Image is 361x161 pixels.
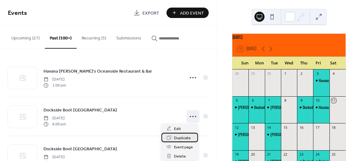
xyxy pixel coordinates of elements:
[174,144,193,151] span: Event page
[234,98,239,103] div: 5
[6,26,45,48] button: Upcoming (27)
[111,26,146,48] button: Submissions
[77,26,111,48] button: Recurring (5)
[267,125,271,130] div: 14
[8,7,27,19] span: Events
[331,71,336,76] div: 4
[315,98,320,103] div: 10
[248,105,265,110] div: Dockside Boot Key Harbor
[45,26,77,49] button: Past (100+)
[44,82,66,88] span: 1:00 pm
[315,125,320,130] div: 17
[234,125,239,130] div: 12
[267,57,282,69] div: Tue
[299,98,304,103] div: 9
[299,71,304,76] div: 2
[271,105,333,110] div: [PERSON_NAME]/Jibsea Cowboys @ Dockside
[129,8,164,18] a: Export
[252,57,267,69] div: Mon
[143,10,159,16] span: Export
[283,152,288,157] div: 22
[282,57,296,69] div: Wed
[283,98,288,103] div: 8
[296,57,311,69] div: Thu
[283,71,288,76] div: 1
[232,132,248,137] div: Mark and Jim w/ Dockside Jam Band
[250,152,255,157] div: 20
[311,57,326,69] div: Fri
[238,132,321,137] div: [PERSON_NAME] and [PERSON_NAME] w/ Dockside Jam Band
[267,152,271,157] div: 21
[174,135,191,141] span: Duplicate
[254,105,303,110] div: Dockside Boot [GEOGRAPHIC_DATA]
[166,8,209,18] button: Add Event
[297,105,313,110] div: Dockside Boot Key Harbor
[44,106,117,114] a: Dockside Boot [GEOGRAPHIC_DATA]
[44,146,117,152] span: Dockside Boot [GEOGRAPHIC_DATA]
[44,77,66,82] span: [DATE]
[250,71,255,76] div: 29
[232,105,248,110] div: Mark and Jim w/ Dockside Jam Band
[180,10,204,16] span: Add Event
[313,105,329,110] div: Havana Jack's Oceanside Restaurant & Bar
[44,145,117,152] a: Dockside Boot [GEOGRAPHIC_DATA]
[267,98,271,103] div: 7
[331,152,336,157] div: 25
[299,152,304,157] div: 23
[250,125,255,130] div: 13
[313,78,329,83] div: Havana Jack's Oceanside Restaurant & Bar
[331,98,336,103] div: 11
[265,132,281,137] div: Mark w/Jibsea Cowboys @ Dockside
[44,107,117,114] span: Dockside Boot [GEOGRAPHIC_DATA]
[271,132,333,137] div: [PERSON_NAME]/Jibsea Cowboys @ Dockside
[44,154,66,160] span: [DATE]
[234,71,239,76] div: 28
[44,68,152,75] a: Havana [PERSON_NAME]'s Oceanside Restaurant & Bar
[315,152,320,157] div: 24
[303,105,352,110] div: Dockside Boot [GEOGRAPHIC_DATA]
[331,125,336,130] div: 18
[250,98,255,103] div: 6
[234,152,239,157] div: 19
[238,105,321,110] div: [PERSON_NAME] and [PERSON_NAME] w/ Dockside Jam Band
[326,57,341,69] div: Sat
[315,71,320,76] div: 3
[267,71,271,76] div: 30
[44,121,66,127] span: 6:00 pm
[232,34,346,41] div: [DATE]
[44,116,66,121] span: [DATE]
[283,125,288,130] div: 15
[174,153,186,160] span: Delete
[299,125,304,130] div: 16
[265,105,281,110] div: Mark w/Jibsea Cowboys @ Dockside
[237,57,252,69] div: Sun
[174,126,181,132] span: Edit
